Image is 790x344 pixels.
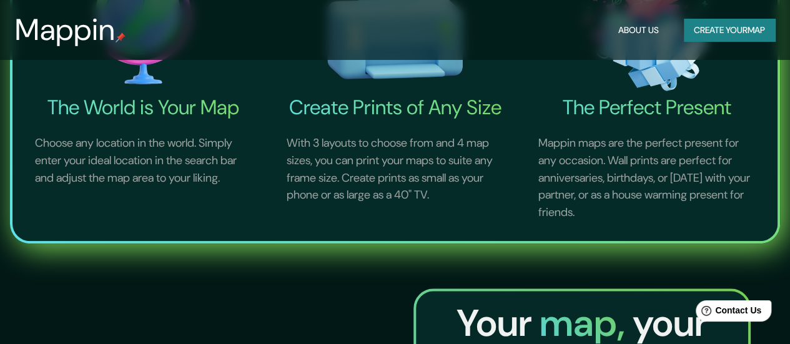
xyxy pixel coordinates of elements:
h3: Mappin [15,12,116,47]
button: About Us [613,19,664,42]
h4: The World is Your Map [20,95,267,120]
button: Create yourmap [684,19,775,42]
img: mappin-pin [116,32,126,42]
h4: The Perfect Present [523,95,770,120]
h4: Create Prints of Any Size [272,95,518,120]
p: With 3 layouts to choose from and 4 map sizes, you can print your maps to suite any frame size. C... [272,120,518,219]
p: Mappin maps are the perfect present for any occasion. Wall prints are perfect for anniversaries, ... [523,120,770,236]
iframe: Help widget launcher [679,295,776,330]
p: Choose any location in the world. Simply enter your ideal location in the search bar and adjust t... [20,120,267,202]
